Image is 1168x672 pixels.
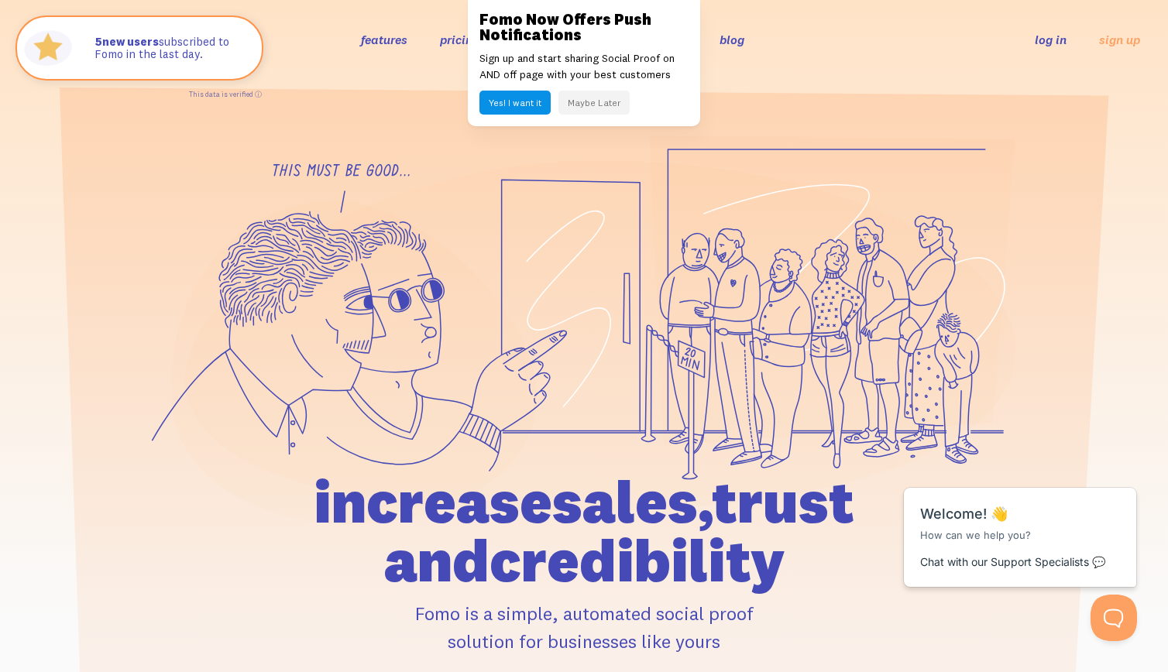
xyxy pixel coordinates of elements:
[479,12,689,43] h3: Fomo Now Offers Push Notifications
[720,32,744,47] a: blog
[225,472,943,590] h1: increase sales, trust and credibility
[479,91,551,115] button: Yes! I want it
[558,91,630,115] button: Maybe Later
[1035,32,1067,47] a: log in
[361,32,407,47] a: features
[1091,595,1137,641] iframe: Help Scout Beacon - Open
[189,90,262,98] a: This data is verified ⓘ
[440,32,479,47] a: pricing
[1099,32,1140,48] a: sign up
[896,449,1146,595] iframe: Help Scout Beacon - Messages and Notifications
[225,599,943,655] p: Fomo is a simple, automated social proof solution for businesses like yours
[479,50,689,83] p: Sign up and start sharing Social Proof on AND off page with your best customers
